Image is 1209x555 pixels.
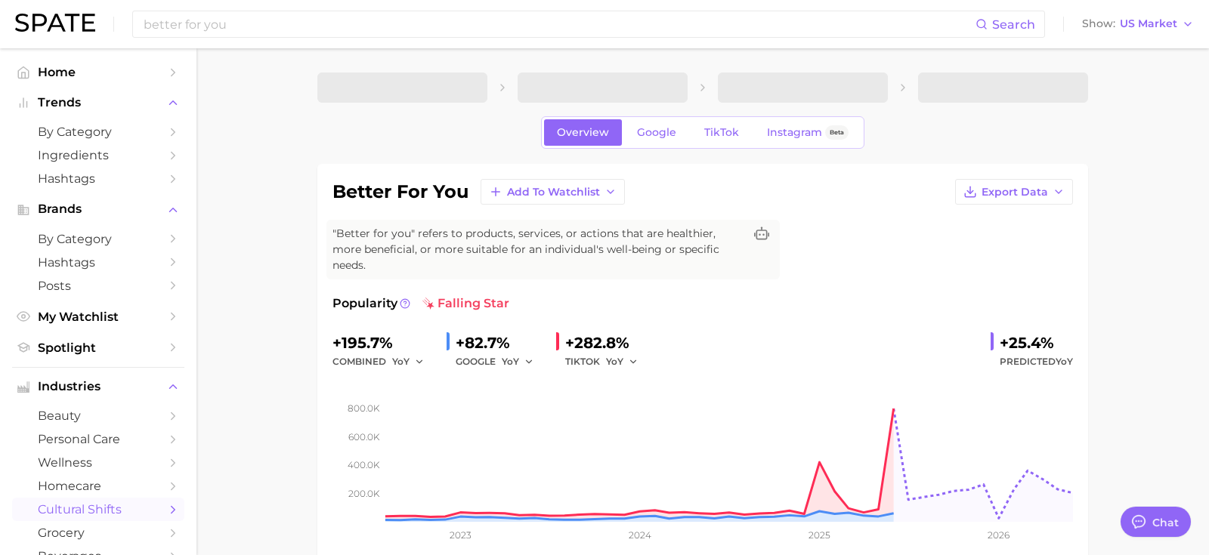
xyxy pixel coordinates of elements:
button: Brands [12,198,184,220]
span: Industries [38,380,159,393]
span: Beta [830,126,844,139]
a: My Watchlist [12,305,184,328]
a: TikTok [691,119,752,146]
a: Overview [544,119,622,146]
button: Industries [12,375,184,398]
tspan: 2026 [988,529,1010,541]
span: falling star [422,294,509,313]
a: Hashtags [12,251,184,274]
span: My Watchlist [38,310,159,324]
span: wellness [38,455,159,470]
button: ShowUS Market [1078,14,1198,34]
a: homecare [12,474,184,498]
input: Search here for a brand, industry, or ingredient [142,11,976,37]
a: Spotlight [12,336,184,359]
a: grocery [12,521,184,544]
span: Instagram [767,126,822,139]
span: YoY [502,355,519,368]
span: Home [38,65,159,79]
div: +195.7% [332,331,434,355]
div: +82.7% [456,331,544,355]
button: YoY [502,353,534,371]
a: by Category [12,227,184,251]
a: beauty [12,404,184,427]
button: YoY [606,353,639,371]
span: Google [637,126,676,139]
div: combined [332,353,434,371]
button: YoY [392,353,425,371]
span: YoY [606,355,623,368]
span: Overview [557,126,609,139]
span: Predicted [1000,353,1073,371]
span: cultural shifts [38,502,159,516]
tspan: 2024 [629,529,651,541]
a: cultural shifts [12,498,184,521]
span: Hashtags [38,171,159,186]
a: InstagramBeta [754,119,861,146]
a: Hashtags [12,167,184,190]
a: by Category [12,120,184,143]
span: Ingredients [38,148,159,162]
div: GOOGLE [456,353,544,371]
span: by Category [38,125,159,139]
span: Search [992,17,1035,32]
span: grocery [38,526,159,540]
span: Add to Watchlist [507,186,600,199]
span: Posts [38,279,159,293]
span: US Market [1120,20,1177,28]
span: Popularity [332,294,397,313]
span: personal care [38,432,159,446]
button: Add to Watchlist [481,179,625,205]
span: "Better for you" refers to products, services, or actions that are healthier, more beneficial, or... [332,226,744,273]
button: Trends [12,91,184,114]
img: falling star [422,298,434,310]
span: YoY [392,355,410,368]
a: Posts [12,274,184,298]
div: +282.8% [565,331,648,355]
tspan: 2023 [450,529,472,541]
img: SPATE [15,14,95,32]
tspan: 2025 [809,529,830,541]
span: Trends [38,96,159,109]
div: +25.4% [1000,331,1073,355]
span: Hashtags [38,255,159,270]
span: by Category [38,232,159,246]
span: Show [1082,20,1115,28]
a: wellness [12,451,184,474]
span: TikTok [704,126,739,139]
a: personal care [12,427,184,451]
div: TIKTOK [565,353,648,371]
span: Brands [38,202,159,216]
h1: better for you [332,183,468,201]
span: Spotlight [38,341,159,355]
button: Export Data [955,179,1073,205]
a: Home [12,60,184,84]
a: Google [624,119,689,146]
span: YoY [1056,356,1073,367]
a: Ingredients [12,143,184,167]
span: homecare [38,479,159,493]
span: beauty [38,409,159,423]
span: Export Data [982,186,1048,199]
